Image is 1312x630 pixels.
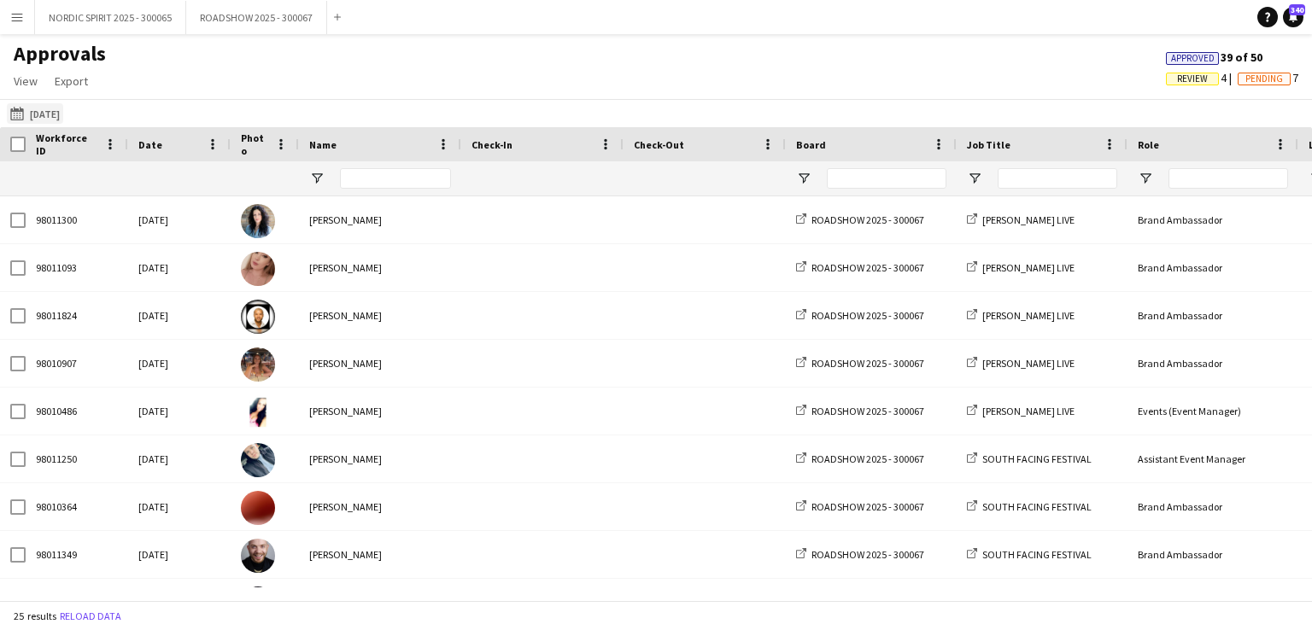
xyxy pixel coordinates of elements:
span: Date [138,138,162,151]
span: Approved [1171,53,1215,64]
img: Giedrius Karusevicius [241,443,275,477]
span: SOUTH FACING FESTIVAL [982,548,1092,561]
div: Brand Ambassador [1127,196,1298,243]
div: [PERSON_NAME] [299,244,461,291]
img: Alexandru Silaghi [241,539,275,573]
span: [PERSON_NAME] LIVE [982,309,1075,322]
div: 98011824 [26,292,128,339]
span: SOUTH FACING FESTIVAL [982,452,1092,465]
span: ROADSHOW 2025 - 300067 [811,357,924,370]
a: ROADSHOW 2025 - 300067 [796,452,924,465]
span: [PERSON_NAME] LIVE [982,261,1075,274]
input: Name Filter Input [340,168,451,189]
span: ROADSHOW 2025 - 300067 [811,405,924,417]
div: Brand Ambassador [1127,483,1298,530]
div: Brand Ambassador [1127,292,1298,339]
div: [PERSON_NAME] [299,531,461,578]
span: ROADSHOW 2025 - 300067 [811,452,924,465]
a: [PERSON_NAME] LIVE [967,309,1075,322]
span: Review [1177,73,1208,85]
div: [DATE] [128,292,231,339]
span: ROADSHOW 2025 - 300067 [811,309,924,322]
a: SOUTH FACING FESTIVAL [967,452,1092,465]
input: Job Title Filter Input [998,168,1117,189]
span: Workforce ID [36,131,97,157]
a: [PERSON_NAME] LIVE [967,213,1075,226]
span: ROADSHOW 2025 - 300067 [811,213,924,226]
span: Check-Out [634,138,684,151]
div: Assistant Event Manager [1127,435,1298,482]
a: 340 [1283,7,1303,27]
div: [DATE] [128,244,231,291]
div: [DATE] [128,483,231,530]
span: 340 [1289,4,1305,15]
span: Job Title [967,138,1010,151]
div: Events (Event Manager) [1127,388,1298,435]
span: 39 of 50 [1166,50,1262,65]
div: 98011300 [26,196,128,243]
span: View [14,73,38,89]
button: [DATE] [7,103,63,124]
button: Open Filter Menu [1138,171,1153,186]
div: [PERSON_NAME] [299,483,461,530]
span: [PERSON_NAME] LIVE [982,405,1075,417]
span: 7 [1238,70,1298,85]
span: Export [55,73,88,89]
input: Board Filter Input [827,168,946,189]
div: 98011093 [26,244,128,291]
button: ROADSHOW 2025 - 300067 [186,1,327,34]
div: Brand Ambassador [1127,579,1298,626]
div: Brand Ambassador [1127,531,1298,578]
div: [PERSON_NAME] [299,388,461,435]
img: Shona Harkin [241,252,275,286]
button: Open Filter Menu [309,171,325,186]
span: ROADSHOW 2025 - 300067 [811,500,924,513]
span: Board [796,138,826,151]
div: 98011349 [26,531,128,578]
div: [DATE] [128,579,231,626]
div: [DATE] [128,531,231,578]
a: ROADSHOW 2025 - 300067 [796,261,924,274]
img: Alexander Leonard [241,300,275,334]
button: Reload data [56,607,125,626]
span: Pending [1245,73,1283,85]
img: Corey Elliott [241,491,275,525]
div: [PERSON_NAME] [299,435,461,482]
a: ROADSHOW 2025 - 300067 [796,500,924,513]
span: ROADSHOW 2025 - 300067 [811,548,924,561]
div: Brand Ambassador [1127,244,1298,291]
span: [PERSON_NAME] LIVE [982,213,1075,226]
a: View [7,70,44,92]
a: ROADSHOW 2025 - 300067 [796,357,924,370]
a: ROADSHOW 2025 - 300067 [796,548,924,561]
img: Cleo Taylor [241,395,275,429]
div: 98011250 [26,435,128,482]
div: [DATE] [128,196,231,243]
a: SOUTH FACING FESTIVAL [967,548,1092,561]
div: [DATE] [128,435,231,482]
div: [DATE] [128,340,231,387]
span: [PERSON_NAME] LIVE [982,357,1075,370]
div: Brand Ambassador [1127,340,1298,387]
span: Name [309,138,337,151]
div: [DATE] [128,388,231,435]
a: ROADSHOW 2025 - 300067 [796,405,924,417]
a: ROADSHOW 2025 - 300067 [796,213,924,226]
div: [PERSON_NAME] [299,579,461,626]
a: SOUTH FACING FESTIVAL [967,500,1092,513]
div: 98010364 [26,483,128,530]
input: Role Filter Input [1168,168,1288,189]
div: 98012091 [26,579,128,626]
div: [PERSON_NAME] [299,196,461,243]
div: 98010486 [26,388,128,435]
img: Emma Mcangus [241,347,275,382]
a: ROADSHOW 2025 - 300067 [796,309,924,322]
a: [PERSON_NAME] LIVE [967,357,1075,370]
a: [PERSON_NAME] LIVE [967,405,1075,417]
span: Check-In [471,138,512,151]
div: [PERSON_NAME] [299,292,461,339]
span: SOUTH FACING FESTIVAL [982,500,1092,513]
div: 98010907 [26,340,128,387]
button: Open Filter Menu [967,171,982,186]
a: Export [48,70,95,92]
